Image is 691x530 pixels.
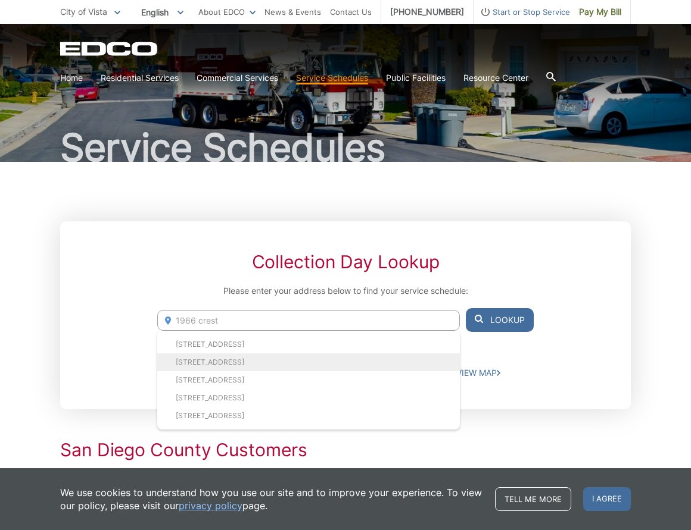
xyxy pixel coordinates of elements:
[157,335,460,353] li: [STREET_ADDRESS]
[157,284,534,297] p: Please enter your address below to find your service schedule:
[583,487,631,511] span: I agree
[495,487,571,511] a: Tell me more
[463,71,528,84] a: Resource Center
[579,5,621,18] span: Pay My Bill
[60,7,107,17] span: City of Vista
[157,310,460,331] input: Enter Address
[198,5,256,18] a: About EDCO
[296,71,368,84] a: Service Schedules
[197,71,278,84] a: Commercial Services
[60,71,83,84] a: Home
[157,389,460,407] li: [STREET_ADDRESS]
[157,371,460,389] li: [STREET_ADDRESS]
[60,486,483,512] p: We use cookies to understand how you use our site and to improve your experience. To view our pol...
[157,251,534,272] h2: Collection Day Lookup
[466,308,534,332] button: Lookup
[132,2,192,22] span: English
[386,71,446,84] a: Public Facilities
[60,42,159,56] a: EDCD logo. Return to the homepage.
[456,366,500,380] a: VIEW MAP
[157,353,460,371] li: [STREET_ADDRESS]
[179,499,242,512] a: privacy policy
[264,5,321,18] a: News & Events
[157,407,460,425] li: [STREET_ADDRESS]
[60,439,631,460] h2: San Diego County Customers
[330,5,372,18] a: Contact Us
[60,128,631,167] h1: Service Schedules
[101,71,179,84] a: Residential Services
